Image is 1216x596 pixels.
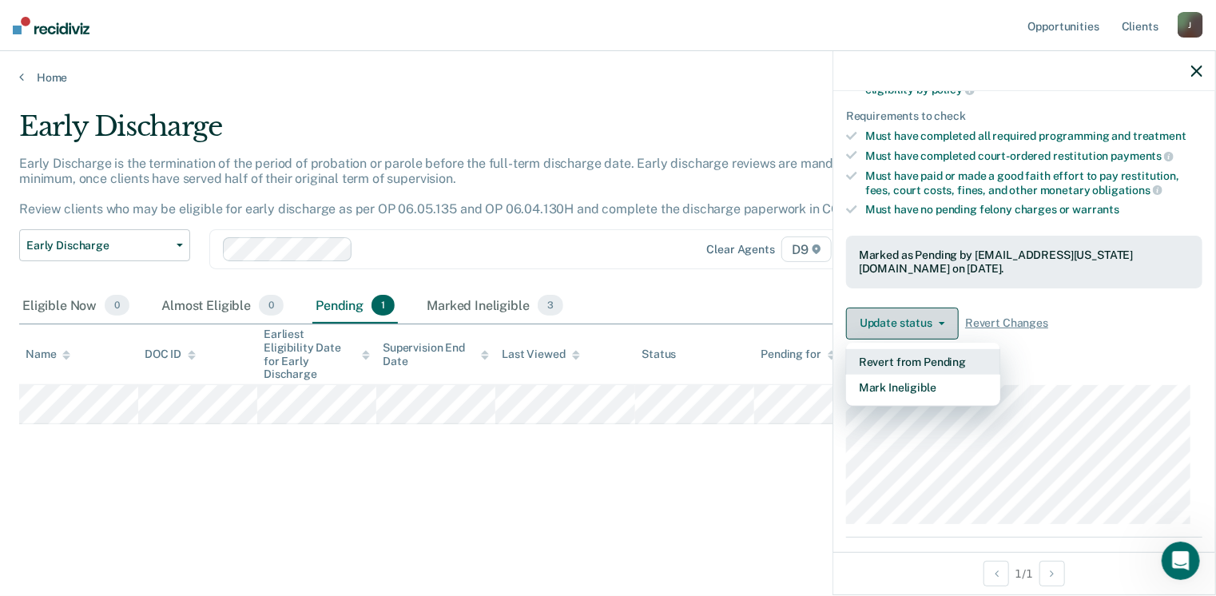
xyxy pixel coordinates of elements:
[865,149,1202,163] div: Must have completed court-ordered restitution
[865,129,1202,143] div: Must have completed all required programming and
[833,552,1215,594] div: 1 / 1
[865,169,1202,197] div: Must have paid or made a good faith effort to pay restitution, fees, court costs, fines, and othe...
[781,236,832,262] span: D9
[538,295,563,316] span: 3
[312,288,398,324] div: Pending
[1162,542,1200,580] iframe: Intercom live chat
[1073,203,1120,216] span: warrants
[1111,149,1174,162] span: payments
[19,70,1197,85] a: Home
[259,295,284,316] span: 0
[865,203,1202,217] div: Must have no pending felony charges or
[19,156,878,217] p: Early Discharge is the termination of the period of probation or parole before the full-term disc...
[846,349,1000,375] button: Revert from Pending
[965,316,1048,330] span: Revert Changes
[19,110,932,156] div: Early Discharge
[19,288,133,324] div: Eligible Now
[1133,129,1186,142] span: treatment
[158,288,287,324] div: Almost Eligible
[761,348,835,361] div: Pending for
[1093,184,1162,197] span: obligations
[846,308,959,340] button: Update status
[859,248,1190,276] div: Marked as Pending by [EMAIL_ADDRESS][US_STATE][DOMAIN_NAME] on [DATE].
[26,348,70,361] div: Name
[846,550,1202,564] dt: Milestones
[984,561,1009,586] button: Previous Opportunity
[1039,561,1065,586] button: Next Opportunity
[846,375,1000,400] button: Mark Ineligible
[145,348,196,361] div: DOC ID
[26,239,170,252] span: Early Discharge
[264,328,370,381] div: Earliest Eligibility Date for Early Discharge
[707,243,775,256] div: Clear agents
[846,365,1202,379] dt: Supervision
[13,17,89,34] img: Recidiviz
[1178,12,1203,38] div: J
[372,295,395,316] span: 1
[105,295,129,316] span: 0
[846,109,1202,123] div: Requirements to check
[932,83,975,96] span: policy
[383,341,489,368] div: Supervision End Date
[642,348,676,361] div: Status
[423,288,566,324] div: Marked Ineligible
[502,348,579,361] div: Last Viewed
